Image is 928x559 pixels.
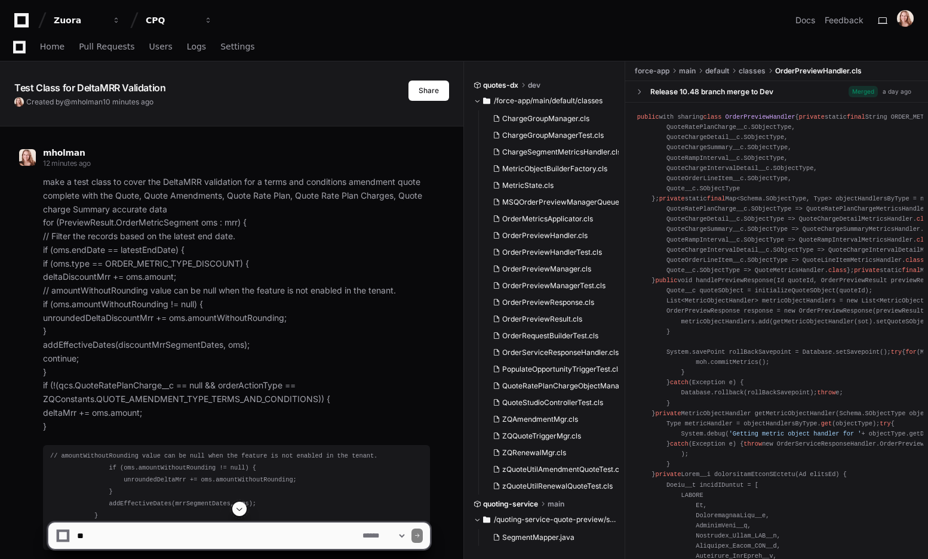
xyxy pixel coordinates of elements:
a: Home [40,33,64,61]
a: Docs [795,14,815,26]
span: main [548,499,564,509]
span: OrderRequestBuilderTest.cls [502,331,598,341]
span: private [655,410,681,417]
span: OrderPreviewManager.cls [502,264,591,274]
span: ChargeSegmentMetricsHandler.cls [502,147,621,157]
button: Zuora [49,10,125,31]
button: PopulateOpportunityTriggerTest.cls [488,361,619,378]
span: throw [818,389,836,396]
button: QuoteStudioControllerTest.cls [488,394,619,411]
span: zQuoteUtilRenewalQuoteTest.cls [502,481,613,491]
span: private [854,267,880,274]
span: OrderPreviewManagerTest.cls [502,281,606,291]
span: throw [743,440,762,447]
span: MetricObjectBuilderFactory.cls [502,164,607,174]
button: ZQQuoteTriggerMgr.cls [488,428,619,444]
span: OrderPreviewHandler [726,113,795,121]
span: quotes-dx [483,81,518,90]
button: ZQRenewalMgr.cls [488,444,619,461]
span: try [891,348,902,356]
div: Zuora [54,14,105,26]
button: OrderRequestBuilderTest.cls [488,328,619,344]
div: CPQ [146,14,197,26]
iframe: Open customer support [890,520,922,552]
span: ZQQuoteTriggerMgr.cls [502,431,581,441]
span: get [821,420,832,427]
button: ChargeGroupManagerTest.cls [488,127,619,144]
button: Share [408,81,449,101]
span: public [637,113,659,121]
span: classes [739,66,766,76]
button: QuoteRatePlanChargeObjectManagerTest.cls [488,378,619,394]
span: Home [40,43,64,50]
span: class [905,257,924,264]
span: Merged [849,86,878,97]
img: ACg8ocIU-Sb2BxnMcntMXmziFCr-7X-gNNbgA1qH7xs1u4x9U1zCTVyX=s96-c [897,10,914,27]
span: 12 minutes ago [43,159,91,168]
span: QuoteRatePlanChargeObjectManagerTest.cls [502,381,656,391]
span: final [902,267,920,274]
span: zQuoteUtilAmendmentQuoteTest.cls [502,465,625,474]
span: QuoteStudioControllerTest.cls [502,398,603,407]
span: Users [149,43,173,50]
div: a day ago [883,87,911,96]
span: OrderPreviewResult.cls [502,314,582,324]
span: force-app [635,66,669,76]
span: /force-app/main/default/classes [494,96,603,106]
button: OrderPreviewManagerTest.cls [488,277,619,294]
img: ACg8ocIU-Sb2BxnMcntMXmziFCr-7X-gNNbgA1qH7xs1u4x9U1zCTVyX=s96-c [14,97,24,107]
span: Settings [220,43,254,50]
button: OrderPreviewManager.cls [488,261,619,277]
button: OrderPreviewResult.cls [488,311,619,328]
button: ZQAmendmentMgr.cls [488,411,619,428]
button: /force-app/main/default/classes [474,91,616,110]
span: MSQOrderPreviewManagerQueueTest.cls [502,197,644,207]
span: 10 minutes ago [103,97,153,106]
span: ZQRenewalMgr.cls [502,448,566,458]
button: ChargeSegmentMetricsHandler.cls [488,144,619,160]
div: Release 10.48 branch merge to Dev [650,87,773,97]
span: Pull Requests [79,43,134,50]
span: OrderPreviewHandler.cls [775,66,862,76]
span: Created by [26,97,153,107]
img: ACg8ocIU-Sb2BxnMcntMXmziFCr-7X-gNNbgA1qH7xs1u4x9U1zCTVyX=s96-c [19,149,36,166]
a: Logs [187,33,206,61]
span: final [847,113,865,121]
span: ChargeGroupManager.cls [502,114,589,123]
button: OrderPreviewHandler.cls [488,227,619,244]
a: Users [149,33,173,61]
button: ChargeGroupManager.cls [488,110,619,127]
span: 'Getting metric object handler for ' [729,430,862,437]
svg: Directory [483,94,490,108]
span: catch [670,440,689,447]
span: private [655,471,681,478]
button: MetricState.cls [488,177,619,194]
button: Feedback [825,14,864,26]
button: OrderMetricsApplicator.cls [488,211,619,227]
span: public [655,277,677,284]
span: OrderPreviewResponse.cls [502,298,594,307]
span: ZQAmendmentMgr.cls [502,415,578,424]
span: dev [528,81,540,90]
span: OrderServiceResponseHandler.cls [502,348,619,357]
span: OrderPreviewHandlerTest.cls [502,248,602,257]
a: Settings [220,33,254,61]
span: ChargeGroupManagerTest.cls [502,131,604,140]
a: Pull Requests [79,33,134,61]
button: MSQOrderPreviewManagerQueueTest.cls [488,194,619,211]
span: OrderPreviewHandler.cls [502,231,588,240]
span: @ [64,97,71,106]
button: MetricObjectBuilderFactory.cls [488,160,619,177]
span: mholman [43,148,85,157]
button: CPQ [141,10,217,31]
span: private [799,113,825,121]
span: private [659,195,685,202]
span: default [705,66,729,76]
span: class [703,113,722,121]
span: main [679,66,696,76]
span: try [880,420,890,427]
p: make a test class to cover the DeltaMRR validation for a terms and conditions amendment quote com... [43,175,430,433]
button: OrderPreviewResponse.cls [488,294,619,311]
code: // amountWithoutRounding value can be null when the feature is not enabled in the tenant. if (oms... [50,452,377,543]
span: class [828,267,847,274]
